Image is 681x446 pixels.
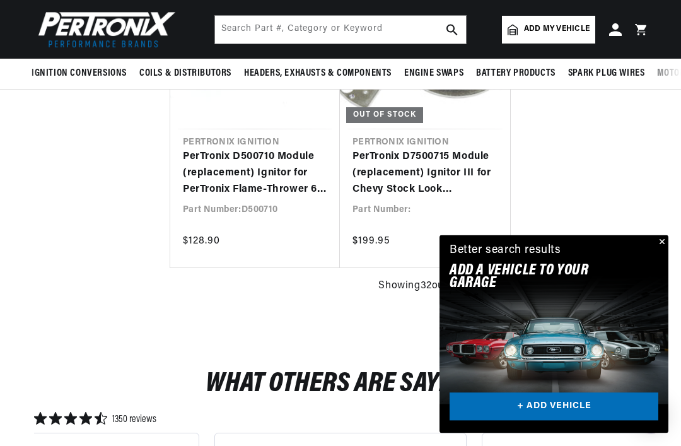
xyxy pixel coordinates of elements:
div: Better search results [450,242,561,260]
summary: Spark Plug Wires [562,59,651,88]
span: Ignition Conversions [32,67,127,80]
div: 4.663704 star rating [34,413,156,428]
span: Showing 32 out of 32 [378,279,471,295]
summary: Battery Products [470,59,562,88]
a: PerTronix D7500715 Module (replacement) Ignitor III for Chevy Stock Look Distributor [352,150,498,198]
div: Shipping [13,192,240,204]
div: Ignition Products [13,88,240,100]
span: 1350 reviews [112,413,156,428]
a: FAQs [13,160,240,179]
a: Add my vehicle [502,16,595,44]
div: Orders [13,244,240,255]
a: Orders FAQ [13,263,240,283]
span: Coils & Distributors [139,67,231,80]
button: Contact Us [13,337,240,360]
span: Engine Swaps [404,67,463,80]
span: Battery Products [476,67,556,80]
summary: Ignition Conversions [32,59,133,88]
a: + ADD VEHICLE [450,393,658,421]
input: Search Part #, Category or Keyword [215,16,466,44]
h2: What Others Are Saying [206,372,475,397]
a: POWERED BY ENCHANT [173,363,243,375]
summary: Engine Swaps [398,59,470,88]
a: Payment, Pricing, and Promotions FAQ [13,315,240,335]
h2: Add A VEHICLE to your garage [450,264,627,290]
summary: Coils & Distributors [133,59,238,88]
div: JBA Performance Exhaust [13,139,240,151]
button: search button [438,16,466,44]
span: Spark Plug Wires [568,67,645,80]
button: Close [653,235,668,250]
div: Payment, Pricing, and Promotions [13,296,240,308]
span: Add my vehicle [524,23,590,35]
a: FAQ [13,107,240,127]
span: Headers, Exhausts & Components [244,67,392,80]
a: Shipping FAQs [13,211,240,231]
img: Pertronix [32,8,177,51]
summary: Headers, Exhausts & Components [238,59,398,88]
a: PerTronix D500710 Module (replacement) Ignitor for PerTronix Flame-Thrower 6 volt Negative Ground... [183,150,327,198]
